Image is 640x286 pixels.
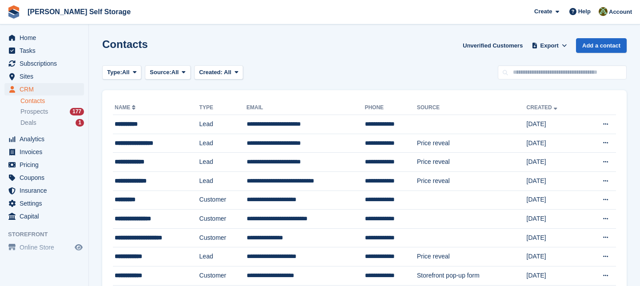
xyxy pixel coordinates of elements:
span: Settings [20,197,73,210]
a: menu [4,241,84,254]
span: Pricing [20,159,73,171]
span: Created: [199,69,223,75]
td: [DATE] [527,210,584,229]
button: Type: All [102,65,141,80]
a: menu [4,32,84,44]
span: Coupons [20,171,73,184]
td: Price reveal [417,247,527,266]
td: [DATE] [527,191,584,210]
td: Lead [199,247,246,266]
a: menu [4,184,84,197]
td: Storefront pop-up form [417,266,527,285]
span: CRM [20,83,73,95]
a: Created [527,104,559,111]
td: Lead [199,115,246,134]
td: Customer [199,266,246,285]
span: Online Store [20,241,73,254]
span: Prospects [20,107,48,116]
td: [DATE] [527,228,584,247]
a: menu [4,171,84,184]
td: Customer [199,191,246,210]
a: Add a contact [576,38,627,53]
td: Customer [199,228,246,247]
td: Lead [199,134,246,153]
span: Insurance [20,184,73,197]
a: menu [4,159,84,171]
a: Unverified Customers [459,38,526,53]
a: Name [115,104,137,111]
h1: Contacts [102,38,148,50]
a: Preview store [73,242,84,253]
span: Deals [20,119,36,127]
td: [DATE] [527,134,584,153]
span: All [122,68,130,77]
span: All [224,69,232,75]
button: Export [530,38,569,53]
div: 1 [76,119,84,127]
td: Price reveal [417,134,527,153]
td: Lead [199,153,246,172]
td: Customer [199,210,246,229]
span: Capital [20,210,73,222]
span: Type: [107,68,122,77]
a: Contacts [20,97,84,105]
span: Create [534,7,552,16]
a: Prospects 177 [20,107,84,116]
button: Source: All [145,65,191,80]
td: Price reveal [417,153,527,172]
span: Export [540,41,559,50]
a: menu [4,210,84,222]
th: Phone [365,101,417,115]
td: [DATE] [527,266,584,285]
a: [PERSON_NAME] Self Storage [24,4,134,19]
th: Type [199,101,246,115]
td: [DATE] [527,171,584,191]
td: [DATE] [527,153,584,172]
span: Help [578,7,591,16]
a: menu [4,83,84,95]
img: stora-icon-8386f47178a22dfd0bd8f6a31ec36ba5ce8667c1dd55bd0f319d3a0aa187defe.svg [7,5,20,19]
span: Analytics [20,133,73,145]
td: Lead [199,171,246,191]
button: Created: All [194,65,243,80]
td: [DATE] [527,247,584,266]
td: [DATE] [527,115,584,134]
a: Deals 1 [20,118,84,127]
a: menu [4,133,84,145]
td: Price reveal [417,171,527,191]
span: Invoices [20,146,73,158]
img: Karl [599,7,608,16]
a: menu [4,70,84,83]
span: Subscriptions [20,57,73,70]
span: Tasks [20,44,73,57]
span: Source: [150,68,171,77]
a: menu [4,57,84,70]
span: Home [20,32,73,44]
a: menu [4,197,84,210]
span: All [172,68,179,77]
span: Sites [20,70,73,83]
a: menu [4,146,84,158]
span: Storefront [8,230,88,239]
th: Source [417,101,527,115]
div: 177 [70,108,84,115]
a: menu [4,44,84,57]
th: Email [247,101,365,115]
span: Account [609,8,632,16]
